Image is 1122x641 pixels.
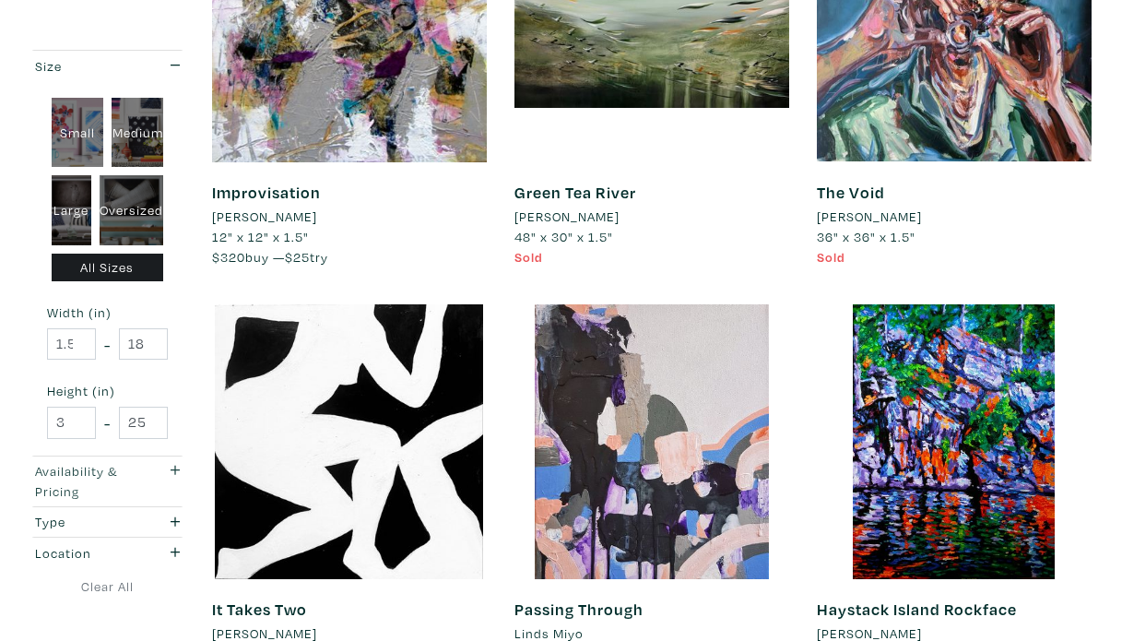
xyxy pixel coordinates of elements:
div: All Sizes [52,254,164,282]
span: Sold [817,248,845,266]
div: Large [52,175,92,245]
li: [PERSON_NAME] [212,207,317,227]
div: Medium [112,98,163,168]
div: Small [52,98,103,168]
span: 12" x 12" x 1.5" [212,228,309,245]
small: Height (in) [47,385,168,398]
span: 48" x 30" x 1.5" [514,228,613,245]
div: Size [35,56,137,77]
li: [PERSON_NAME] [514,207,620,227]
button: Size [30,51,184,81]
span: Sold [514,248,543,266]
li: [PERSON_NAME] [817,207,922,227]
div: Availability & Pricing [35,461,137,501]
a: [PERSON_NAME] [817,207,1092,227]
a: Haystack Island Rockface [817,599,1017,620]
button: Location [30,538,184,568]
div: Location [35,543,137,564]
a: It Takes Two [212,599,307,620]
button: Availability & Pricing [30,457,184,506]
span: buy — try [212,248,328,266]
button: Type [30,507,184,538]
span: $320 [212,248,245,266]
a: [PERSON_NAME] [514,207,789,227]
a: Improvisation [212,182,321,203]
span: $25 [285,248,310,266]
div: Type [35,512,137,532]
a: Green Tea River [514,182,636,203]
span: - [104,410,111,435]
div: Oversized [100,175,163,245]
span: 36" x 36" x 1.5" [817,228,915,245]
a: The Void [817,182,885,203]
a: Clear All [30,576,184,597]
small: Width (in) [47,306,168,319]
a: Passing Through [514,599,644,620]
a: [PERSON_NAME] [212,207,487,227]
span: - [104,332,111,357]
